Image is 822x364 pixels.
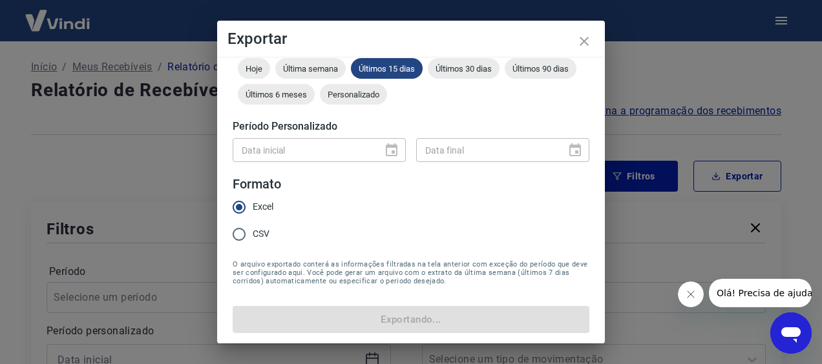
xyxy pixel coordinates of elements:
[227,31,595,46] h4: Exportar
[416,138,557,162] input: DD/MM/YYYY
[505,64,576,74] span: Últimos 90 dias
[238,84,315,105] div: Últimos 6 meses
[569,26,600,57] button: close
[351,64,423,74] span: Últimos 15 dias
[351,58,423,79] div: Últimos 15 dias
[275,58,346,79] div: Última semana
[253,227,269,241] span: CSV
[238,58,270,79] div: Hoje
[233,120,589,133] h5: Período Personalizado
[233,260,589,285] span: O arquivo exportado conterá as informações filtradas na tela anterior com exceção do período que ...
[428,64,500,74] span: Últimos 30 dias
[709,279,812,307] iframe: Mensagem da empresa
[320,90,387,99] span: Personalizado
[8,9,109,19] span: Olá! Precisa de ajuda?
[320,84,387,105] div: Personalizado
[428,58,500,79] div: Últimos 30 dias
[233,138,374,162] input: DD/MM/YYYY
[253,200,273,214] span: Excel
[275,64,346,74] span: Última semana
[238,90,315,99] span: Últimos 6 meses
[505,58,576,79] div: Últimos 90 dias
[678,281,704,307] iframe: Fechar mensagem
[770,312,812,354] iframe: Botão para abrir a janela de mensagens
[233,175,281,194] legend: Formato
[238,64,270,74] span: Hoje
